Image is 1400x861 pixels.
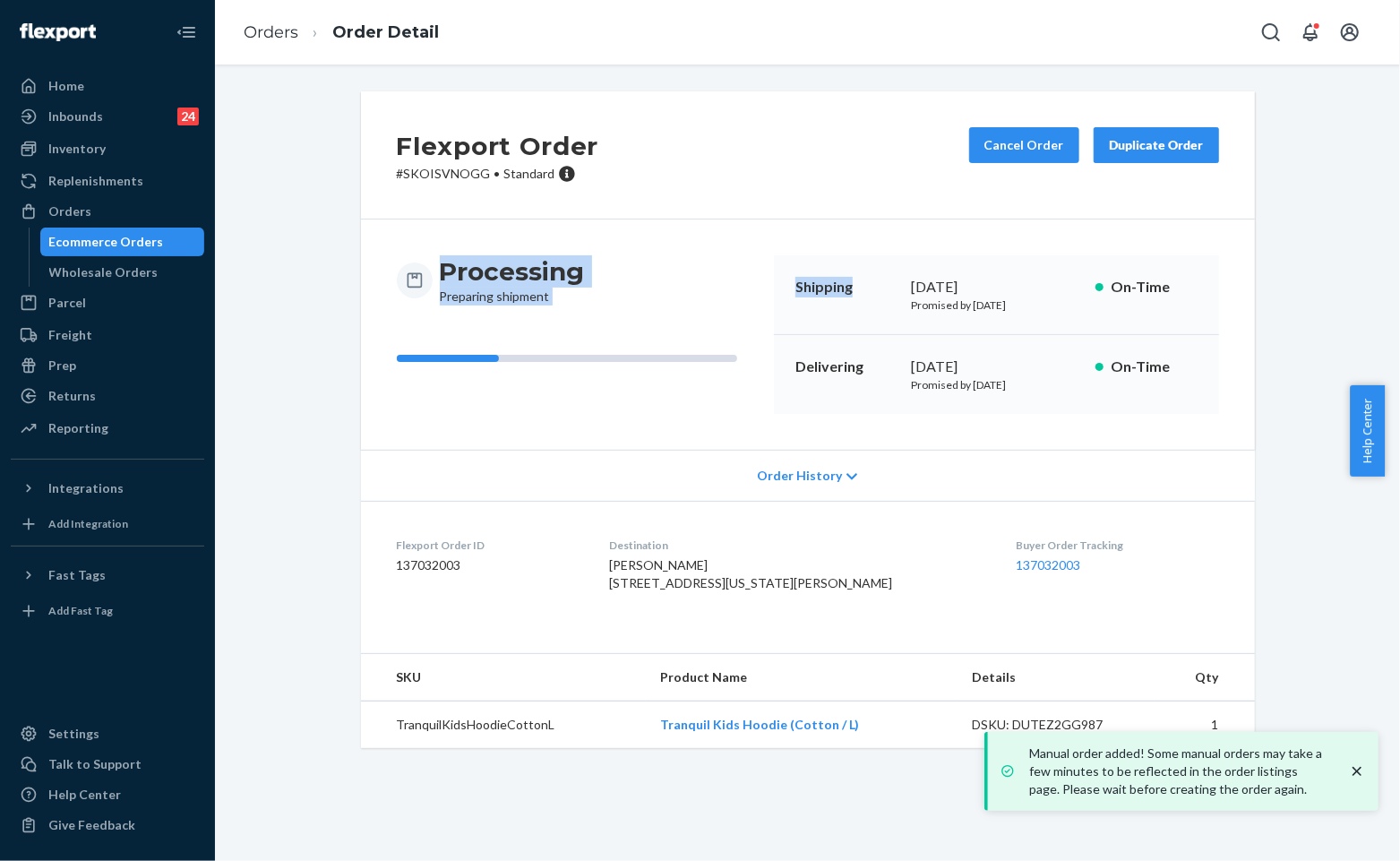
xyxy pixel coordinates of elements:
[48,326,92,344] div: Freight
[958,654,1155,702] th: Details
[912,357,1081,377] div: [DATE]
[1094,127,1219,163] button: Duplicate Order
[11,414,204,443] a: Reporting
[912,277,1081,297] div: [DATE]
[397,538,580,553] dt: Flexport Order ID
[49,233,164,251] div: Ecommerce Orders
[1155,654,1255,702] th: Qty
[48,786,121,804] div: Help Center
[11,474,204,503] button: Integrations
[609,557,892,590] span: [PERSON_NAME] [STREET_ADDRESS][US_STATE][PERSON_NAME]
[48,294,86,312] div: Parcel
[244,22,298,42] a: Orders
[11,351,204,380] a: Prep
[48,566,106,584] div: Fast Tags
[11,72,204,100] a: Home
[11,197,204,226] a: Orders
[1016,557,1080,573] a: 137032003
[11,134,204,163] a: Inventory
[397,556,580,574] dd: 137032003
[49,263,159,281] div: Wholesale Orders
[440,255,585,306] div: Preparing shipment
[1332,14,1368,50] button: Open account menu
[912,297,1081,313] p: Promised by [DATE]
[48,77,84,95] div: Home
[1293,14,1328,50] button: Open notifications
[48,755,142,773] div: Talk to Support
[397,165,599,183] p: # SKOISVNOGG
[48,479,124,497] div: Integrations
[440,255,585,288] h3: Processing
[48,357,76,375] div: Prep
[646,654,958,702] th: Product Name
[48,603,113,618] div: Add Fast Tag
[11,750,204,779] a: Talk to Support
[757,467,842,485] span: Order History
[1029,745,1330,798] p: Manual order added! Some manual orders may take a few minutes to be reflected in the order listin...
[48,202,91,220] div: Orders
[969,127,1079,163] button: Cancel Order
[795,357,898,377] p: Delivering
[1155,702,1255,749] td: 1
[48,172,143,190] div: Replenishments
[48,725,99,743] div: Settings
[361,702,646,749] td: TranquilKidsHoodieCottonL
[795,277,898,297] p: Shipping
[11,321,204,349] a: Freight
[40,258,205,287] a: Wholesale Orders
[1016,538,1218,553] dt: Buyer Order Tracking
[48,108,103,125] div: Inbounds
[177,108,199,125] div: 24
[1253,14,1289,50] button: Open Search Box
[912,377,1081,392] p: Promised by [DATE]
[20,23,96,41] img: Flexport logo
[1111,277,1198,297] p: On-Time
[48,387,96,405] div: Returns
[11,382,204,410] a: Returns
[609,538,987,553] dt: Destination
[972,716,1140,734] div: DSKU: DUTEZ2GG987
[660,717,860,732] a: Tranquil Kids Hoodie (Cotton / L)
[11,102,204,131] a: Inbounds24
[1111,357,1198,377] p: On-Time
[494,166,501,181] span: •
[48,516,128,531] div: Add Integration
[11,167,204,195] a: Replenishments
[229,6,453,59] ol: breadcrumbs
[11,780,204,809] a: Help Center
[11,811,204,839] button: Give Feedback
[48,140,106,158] div: Inventory
[11,597,204,625] a: Add Fast Tag
[11,288,204,317] a: Parcel
[397,127,599,165] h2: Flexport Order
[48,816,135,834] div: Give Feedback
[361,654,646,702] th: SKU
[11,719,204,748] a: Settings
[332,22,439,42] a: Order Detail
[48,419,108,437] div: Reporting
[1348,762,1366,780] svg: close toast
[168,14,204,50] button: Close Navigation
[40,228,205,256] a: Ecommerce Orders
[504,166,555,181] span: Standard
[1109,136,1204,154] div: Duplicate Order
[1350,385,1385,477] button: Help Center
[11,561,204,590] button: Fast Tags
[11,510,204,538] a: Add Integration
